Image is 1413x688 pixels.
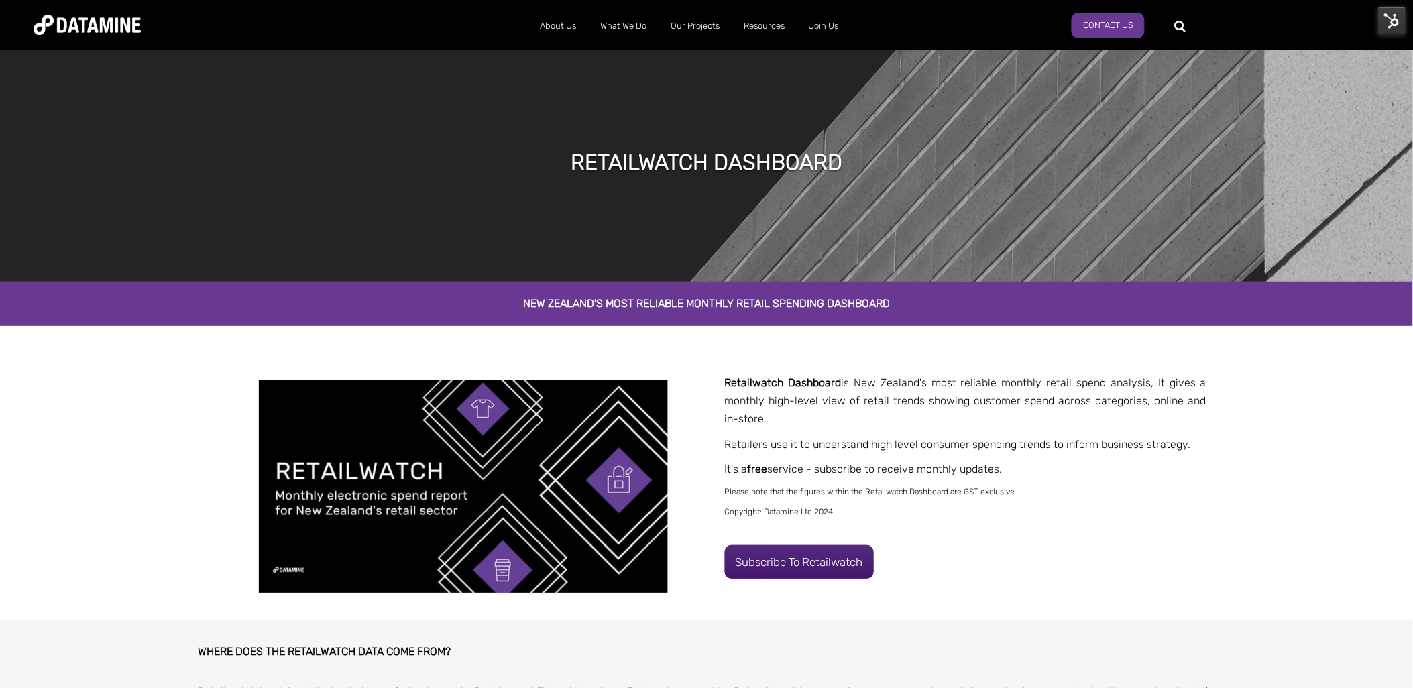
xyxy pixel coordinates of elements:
a: Resources [732,9,797,44]
strong: Retailwatch Dashboard [725,376,842,389]
span: Please note that the figures within the Retailwatch Dashboard are GST exclusive. [725,487,1017,496]
span: Retailers use it to understand high level consumer spending trends to inform business strategy. [725,438,1191,451]
img: Retailwatch Report Template [259,380,668,593]
span: Copyright: Datamine Ltd 2024 [725,507,834,516]
h1: retailWATCH Dashboard [571,148,842,177]
span: free [748,463,768,475]
span: is New Zealand's most reliable monthly retail spend analysis, It gives a monthly high-level view ... [725,376,1207,425]
span: New Zealand's most reliable monthly retail spending dashboard [523,297,890,310]
strong: WHERE DOES THE RETAILWATCH DATA COME FROM? [198,645,451,658]
img: Datamine [34,15,141,35]
a: What We Do [588,9,659,44]
img: HubSpot Tools Menu Toggle [1378,7,1406,35]
a: About Us [528,9,588,44]
a: Contact Us [1072,13,1145,38]
a: Subscribe to Retailwatch [725,545,874,579]
a: Our Projects [659,9,732,44]
a: Join Us [797,9,850,44]
span: It's a service - subscribe to receive monthly updates. [725,463,1003,475]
